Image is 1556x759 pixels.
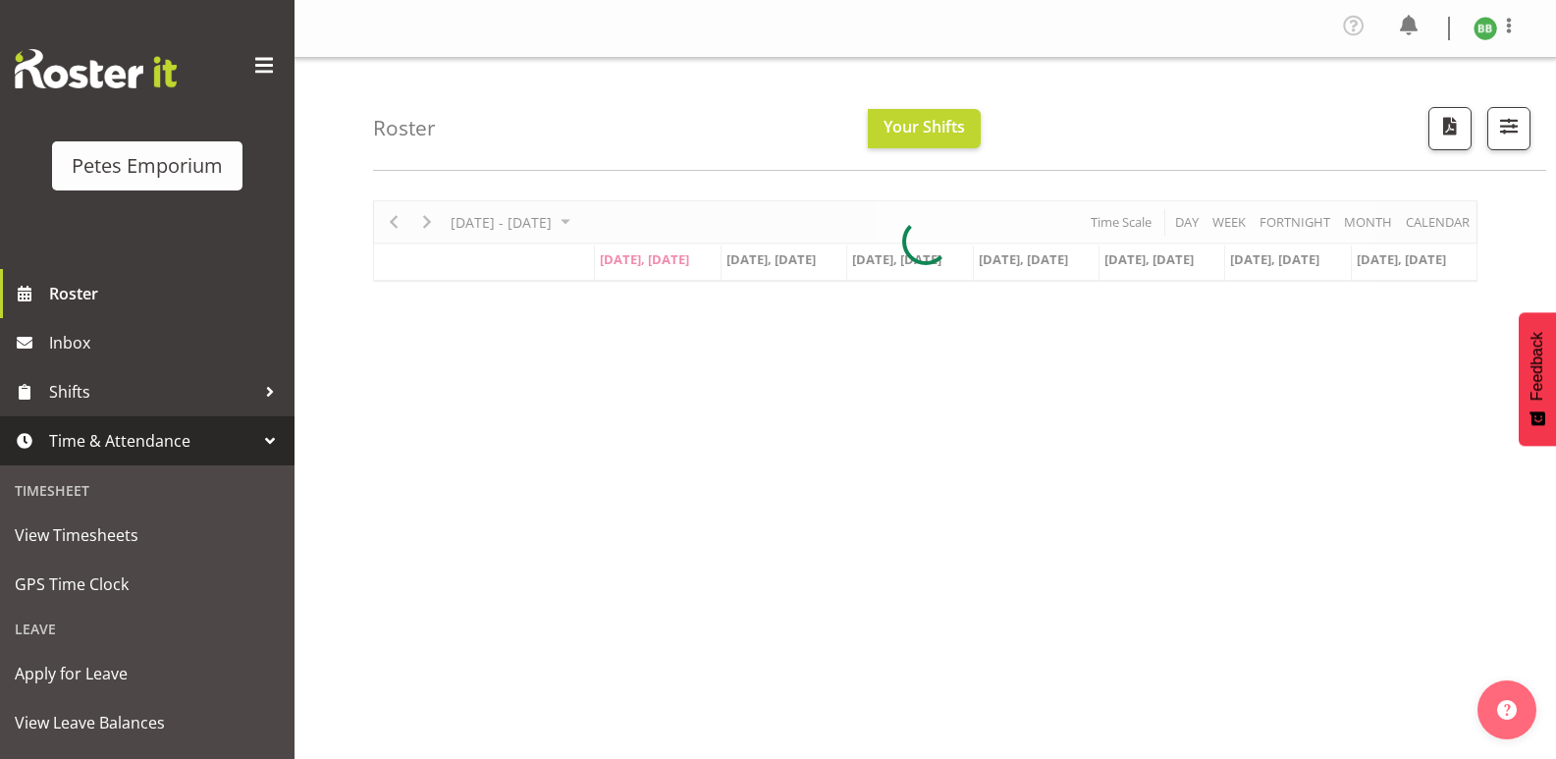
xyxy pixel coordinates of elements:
h4: Roster [373,117,436,139]
span: View Leave Balances [15,708,280,737]
button: Download a PDF of the roster according to the set date range. [1428,107,1472,150]
span: Shifts [49,377,255,407]
div: Leave [5,609,290,649]
a: View Timesheets [5,511,290,560]
a: View Leave Balances [5,698,290,747]
span: Your Shifts [884,116,965,137]
span: Roster [49,279,285,308]
button: Feedback - Show survey [1519,312,1556,446]
div: Timesheet [5,470,290,511]
div: Petes Emporium [72,151,223,181]
img: Rosterit website logo [15,49,177,88]
img: beena-bist9974.jpg [1474,17,1497,40]
span: View Timesheets [15,520,280,550]
span: Feedback [1529,332,1546,401]
a: Apply for Leave [5,649,290,698]
button: Filter Shifts [1487,107,1530,150]
span: Time & Attendance [49,426,255,456]
img: help-xxl-2.png [1497,700,1517,720]
span: Apply for Leave [15,659,280,688]
button: Your Shifts [868,109,981,148]
span: Inbox [49,328,285,357]
span: GPS Time Clock [15,569,280,599]
a: GPS Time Clock [5,560,290,609]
